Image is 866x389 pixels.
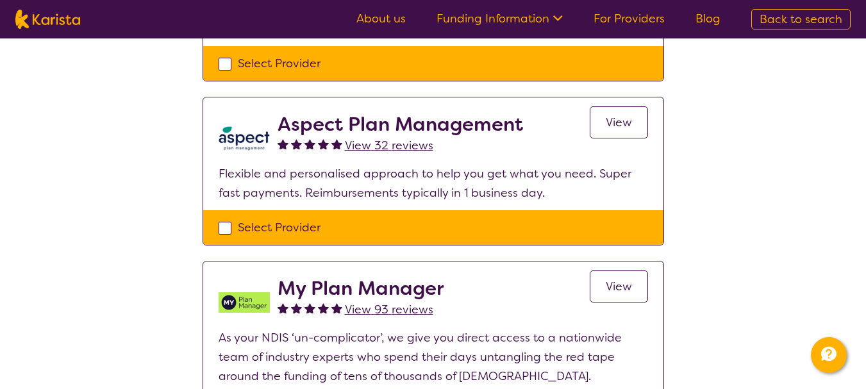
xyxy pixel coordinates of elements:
[345,302,433,317] span: View 93 reviews
[318,138,329,149] img: fullstar
[811,337,847,373] button: Channel Menu
[304,138,315,149] img: fullstar
[331,138,342,149] img: fullstar
[219,277,270,328] img: v05irhjwnjh28ktdyyfd.png
[751,9,851,29] a: Back to search
[695,11,720,26] a: Blog
[318,302,329,313] img: fullstar
[345,138,433,153] span: View 32 reviews
[345,300,433,319] a: View 93 reviews
[356,11,406,26] a: About us
[291,138,302,149] img: fullstar
[278,138,288,149] img: fullstar
[760,12,842,27] span: Back to search
[278,302,288,313] img: fullstar
[590,106,648,138] a: View
[331,302,342,313] img: fullstar
[590,270,648,302] a: View
[219,328,648,386] p: As your NDIS ‘un-complicator’, we give you direct access to a nationwide team of industry experts...
[345,136,433,155] a: View 32 reviews
[219,164,648,203] p: Flexible and personalised approach to help you get what you need. Super fast payments. Reimbursem...
[606,279,632,294] span: View
[291,302,302,313] img: fullstar
[606,115,632,130] span: View
[278,277,444,300] h2: My Plan Manager
[219,113,270,164] img: lkb8hqptqmnl8bp1urdw.png
[15,10,80,29] img: Karista logo
[437,11,563,26] a: Funding Information
[304,302,315,313] img: fullstar
[278,113,523,136] h2: Aspect Plan Management
[594,11,665,26] a: For Providers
